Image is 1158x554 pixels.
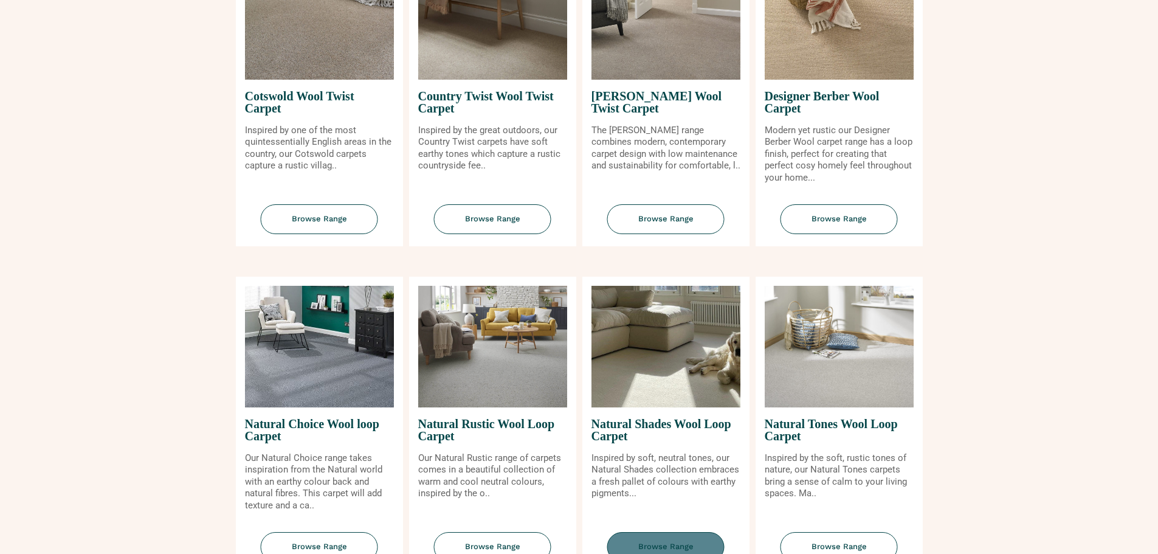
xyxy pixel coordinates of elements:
p: Modern yet rustic our Designer Berber Wool carpet range has a loop finish, perfect for creating t... [765,125,914,184]
span: Browse Range [607,204,725,234]
span: Natural Tones Wool Loop Carpet [765,407,914,452]
img: Natural Rustic Wool Loop Carpet [418,286,567,407]
p: Inspired by the soft, rustic tones of nature, our Natural Tones carpets bring a sense of calm to ... [765,452,914,500]
p: Inspired by one of the most quintessentially English areas in the country, our Cotswold carpets c... [245,125,394,172]
p: The [PERSON_NAME] range combines modern, contemporary carpet design with low maintenance and sust... [591,125,740,172]
a: Browse Range [409,204,576,246]
a: Browse Range [756,204,923,246]
span: Cotswold Wool Twist Carpet [245,80,394,125]
img: Natural Choice Wool loop Carpet [245,286,394,407]
img: Natural Tones Wool Loop Carpet [765,286,914,407]
a: Browse Range [582,204,750,246]
img: Natural Shades Wool Loop Carpet [591,286,740,407]
p: Inspired by the great outdoors, our Country Twist carpets have soft earthy tones which capture a ... [418,125,567,172]
p: Our Natural Rustic range of carpets comes in a beautiful collection of warm and cool neutral colo... [418,452,567,500]
span: Country Twist Wool Twist Carpet [418,80,567,125]
p: Inspired by soft, neutral tones, our Natural Shades collection embraces a fresh pallet of colours... [591,452,740,500]
span: [PERSON_NAME] Wool Twist Carpet [591,80,740,125]
span: Browse Range [781,204,898,234]
p: Our Natural Choice range takes inspiration from the Natural world with an earthy colour back and ... [245,452,394,512]
span: Browse Range [261,204,378,234]
span: Natural Shades Wool Loop Carpet [591,407,740,452]
a: Browse Range [236,204,403,246]
span: Natural Rustic Wool Loop Carpet [418,407,567,452]
span: Browse Range [434,204,551,234]
span: Designer Berber Wool Carpet [765,80,914,125]
span: Natural Choice Wool loop Carpet [245,407,394,452]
